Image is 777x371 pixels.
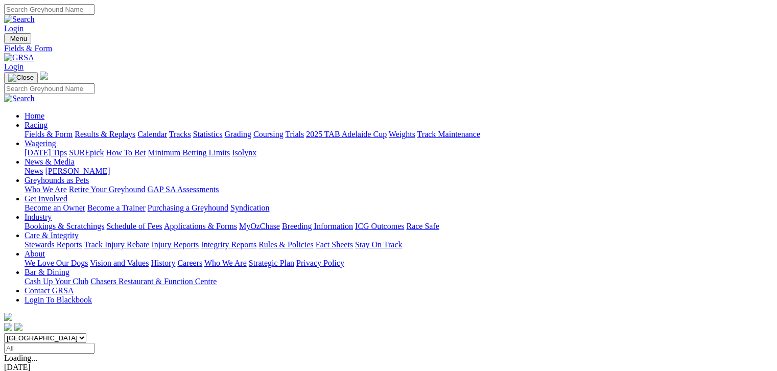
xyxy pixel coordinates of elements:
img: Search [4,15,35,24]
a: Industry [25,213,52,221]
img: logo-grsa-white.png [4,313,12,321]
a: Statistics [193,130,223,138]
button: Toggle navigation [4,72,38,83]
a: Strategic Plan [249,259,294,267]
a: Stewards Reports [25,240,82,249]
a: Login [4,24,23,33]
a: Retire Your Greyhound [69,185,146,194]
a: Coursing [253,130,284,138]
a: Fact Sheets [316,240,353,249]
a: Track Maintenance [417,130,480,138]
a: Rules & Policies [258,240,314,249]
a: 2025 TAB Adelaide Cup [306,130,387,138]
a: Results & Replays [75,130,135,138]
a: Integrity Reports [201,240,256,249]
a: Weights [389,130,415,138]
img: logo-grsa-white.png [40,72,48,80]
div: Get Involved [25,203,773,213]
a: Login [4,62,23,71]
div: News & Media [25,167,773,176]
a: Who We Are [204,259,247,267]
img: GRSA [4,53,34,62]
a: Fields & Form [25,130,73,138]
a: Chasers Restaurant & Function Centre [90,277,217,286]
div: Bar & Dining [25,277,773,286]
a: News [25,167,43,175]
a: Become a Trainer [87,203,146,212]
a: Applications & Forms [164,222,237,230]
div: About [25,259,773,268]
a: [DATE] Tips [25,148,67,157]
a: Syndication [230,203,269,212]
a: How To Bet [106,148,146,157]
a: ICG Outcomes [355,222,404,230]
div: Wagering [25,148,773,157]
a: Trials [285,130,304,138]
a: Calendar [137,130,167,138]
a: Minimum Betting Limits [148,148,230,157]
button: Toggle navigation [4,33,31,44]
div: Care & Integrity [25,240,773,249]
a: Wagering [25,139,56,148]
input: Select date [4,343,95,354]
a: Bar & Dining [25,268,69,276]
a: Breeding Information [282,222,353,230]
a: Who We Are [25,185,67,194]
a: Stay On Track [355,240,402,249]
a: MyOzChase [239,222,280,230]
a: Login To Blackbook [25,295,92,304]
a: Isolynx [232,148,256,157]
a: Care & Integrity [25,231,79,240]
span: Menu [10,35,27,42]
span: Loading... [4,354,37,362]
a: Purchasing a Greyhound [148,203,228,212]
a: Get Involved [25,194,67,203]
div: Racing [25,130,773,139]
a: Racing [25,121,48,129]
a: About [25,249,45,258]
img: facebook.svg [4,323,12,331]
a: Grading [225,130,251,138]
a: Greyhounds as Pets [25,176,89,184]
a: Injury Reports [151,240,199,249]
img: Search [4,94,35,103]
a: Vision and Values [90,259,149,267]
a: [PERSON_NAME] [45,167,110,175]
a: Race Safe [406,222,439,230]
a: SUREpick [69,148,104,157]
a: History [151,259,175,267]
a: We Love Our Dogs [25,259,88,267]
input: Search [4,4,95,15]
a: Tracks [169,130,191,138]
a: Schedule of Fees [106,222,162,230]
div: Industry [25,222,773,231]
a: Fields & Form [4,44,773,53]
a: Careers [177,259,202,267]
a: News & Media [25,157,75,166]
img: twitter.svg [14,323,22,331]
input: Search [4,83,95,94]
a: Track Injury Rebate [84,240,149,249]
a: Become an Owner [25,203,85,212]
a: Home [25,111,44,120]
a: Privacy Policy [296,259,344,267]
a: GAP SA Assessments [148,185,219,194]
a: Bookings & Scratchings [25,222,104,230]
a: Contact GRSA [25,286,74,295]
a: Cash Up Your Club [25,277,88,286]
img: Close [8,74,34,82]
div: Greyhounds as Pets [25,185,773,194]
